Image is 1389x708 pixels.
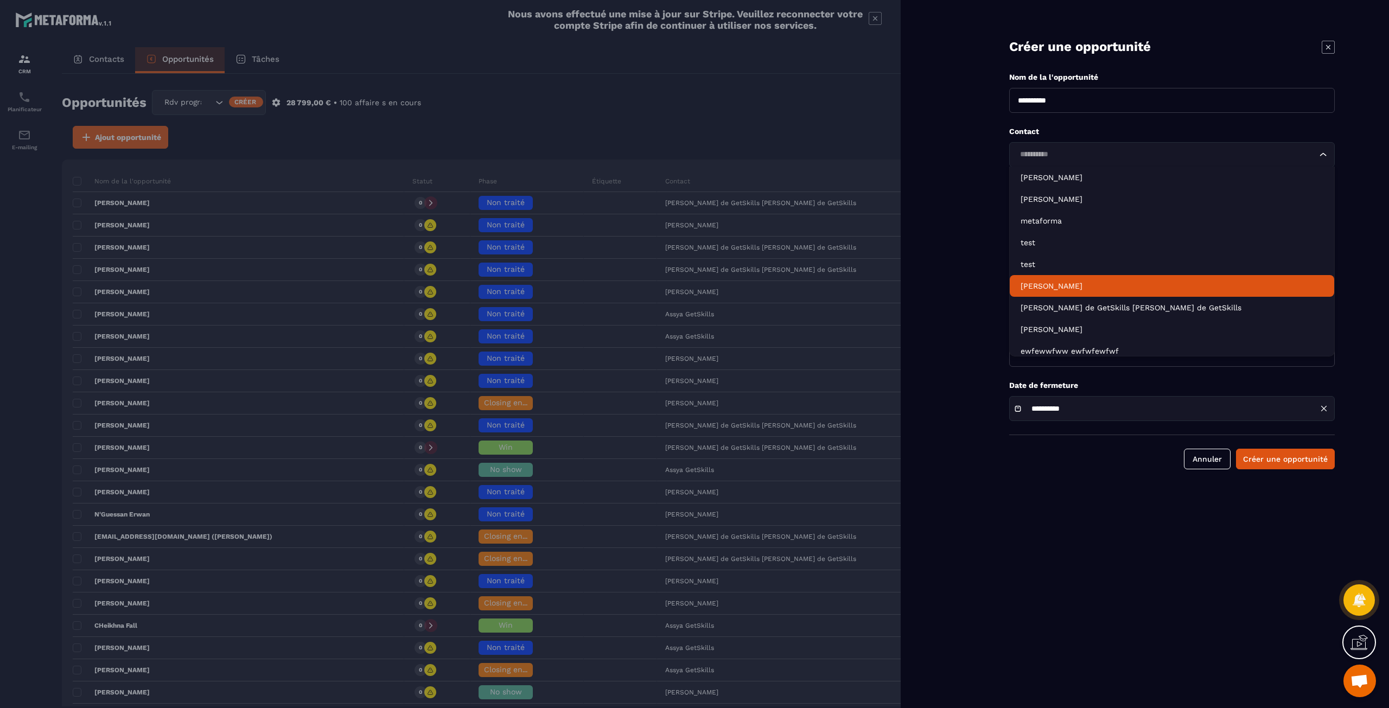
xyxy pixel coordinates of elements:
[1184,449,1231,469] button: Annuler
[1016,149,1317,161] input: Search for option
[1009,142,1335,167] div: Search for option
[1021,280,1323,291] p: Assya BELAOUD
[1021,172,1323,183] p: Anne Cros
[1021,302,1323,313] p: Tania de GetSkills Tania de GetSkills
[1009,72,1335,82] p: Nom de la l'opportunité
[1021,324,1323,335] p: Julien BRISSET
[1236,449,1335,469] button: Créer une opportunité
[1021,194,1323,205] p: Dany Mosse
[1021,259,1323,270] p: test
[1009,38,1151,56] p: Créer une opportunité
[1021,215,1323,226] p: metaforma
[1343,665,1376,697] a: Ouvrir le chat
[1021,346,1323,356] p: ewfewwfww ewfwfewfwf
[1009,380,1335,391] p: Date de fermeture
[1021,237,1323,248] p: test
[1009,126,1335,137] p: Contact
